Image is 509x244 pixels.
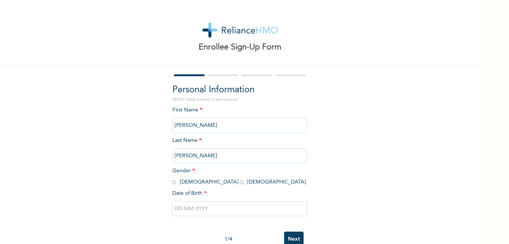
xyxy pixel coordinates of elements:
span: Gender : [DEMOGRAPHIC_DATA] [DEMOGRAPHIC_DATA] [172,168,306,185]
input: Enter your last name [172,148,307,163]
input: Enter your first name [172,118,307,133]
p: NOTE: Fields marked (*) are required [172,97,307,102]
p: Enrollee Sign-Up Form [199,41,281,54]
h2: Personal Information [172,83,307,97]
span: Last Name : [172,138,307,158]
div: 1 / 4 [172,235,284,243]
span: First Name : [172,107,307,128]
span: Date of Birth : [172,190,208,197]
img: logo [202,23,278,38]
input: DD-MM-YYYY [172,201,307,216]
